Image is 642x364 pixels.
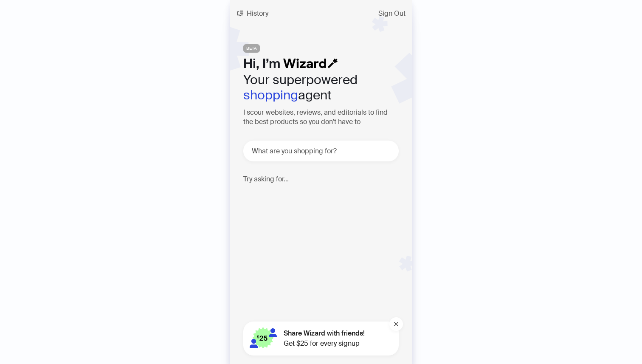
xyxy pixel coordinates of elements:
h3: I scour websites, reviews, and editorials to find the best products so you don't have to [243,108,399,127]
span: Share Wizard with friends! [284,328,365,339]
span: BETA [243,44,260,53]
span: History [247,10,268,17]
span: Get $25 for every signup [284,339,365,349]
button: Sign Out [372,7,412,20]
button: History [230,7,275,20]
span: close [394,322,399,327]
h4: Try asking for... [243,175,399,183]
h2: Your superpowered agent [243,72,399,103]
em: shopping [243,87,298,103]
span: Hi, I’m [243,55,280,72]
span: Sign Out [378,10,405,17]
button: Share Wizard with friends!Get $25 for every signup [243,322,399,356]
